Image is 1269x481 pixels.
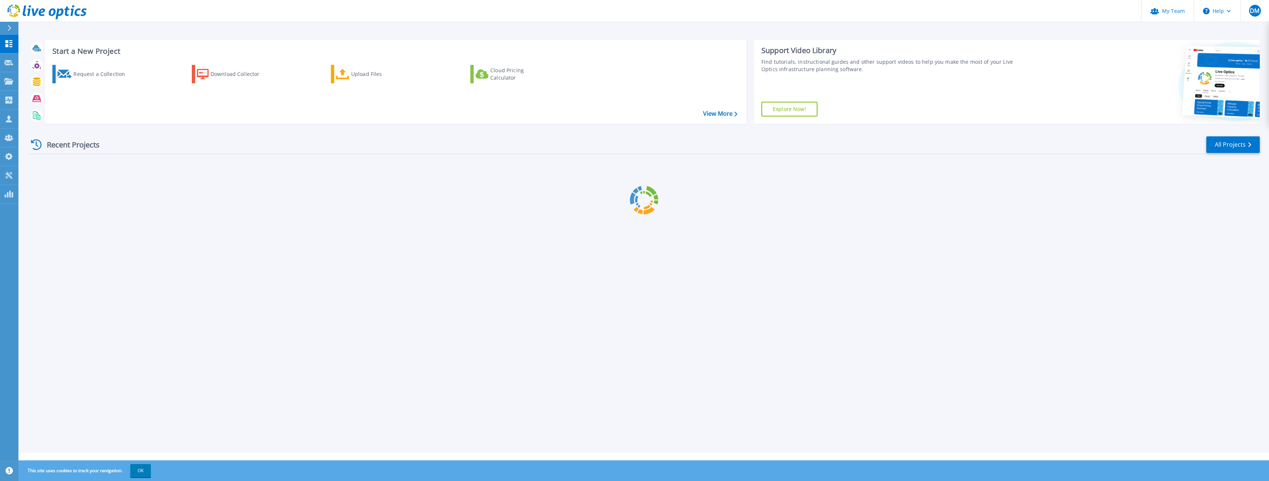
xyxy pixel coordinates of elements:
[52,47,737,55] h3: Start a New Project
[490,67,549,81] div: Cloud Pricing Calculator
[52,65,135,83] a: Request a Collection
[703,110,737,117] a: View More
[130,464,151,477] button: OK
[28,136,110,154] div: Recent Projects
[1250,8,1259,14] span: DM
[331,65,413,83] a: Upload Files
[73,67,132,81] div: Request a Collection
[761,102,817,116] a: Explore Now!
[192,65,274,83] a: Download Collector
[211,67,270,81] div: Download Collector
[1206,136,1260,153] a: All Projects
[470,65,553,83] a: Cloud Pricing Calculator
[761,46,1026,55] div: Support Video Library
[761,58,1026,73] div: Find tutorials, instructional guides and other support videos to help you make the most of your L...
[20,464,151,477] span: This site uses cookies to track your navigation.
[351,67,410,81] div: Upload Files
